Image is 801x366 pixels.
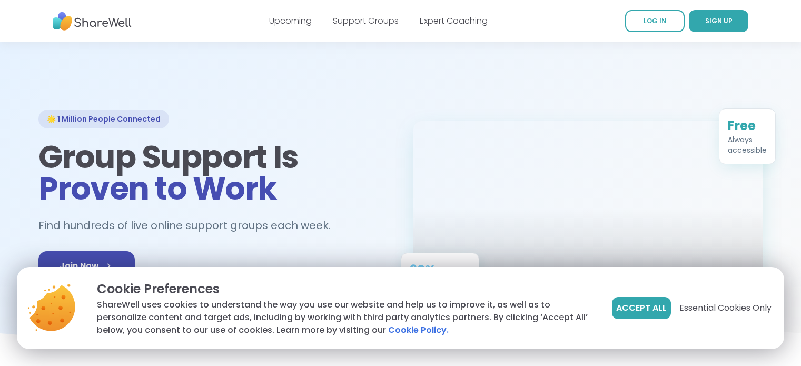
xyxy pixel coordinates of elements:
a: LOG IN [625,10,685,32]
div: 90% [410,262,470,279]
a: SIGN UP [689,10,748,32]
h1: Group Support Is [38,141,388,204]
div: Always accessible [728,134,767,155]
div: 🌟 1 Million People Connected [38,110,169,128]
p: Cookie Preferences [97,280,595,299]
span: Accept All [616,302,667,314]
button: Accept All [612,297,671,319]
a: Join Now [38,251,135,281]
span: Join Now [60,260,114,272]
span: LOG IN [644,16,666,25]
a: Upcoming [269,15,312,27]
span: SIGN UP [705,16,733,25]
a: Expert Coaching [420,15,488,27]
a: Support Groups [333,15,399,27]
p: ShareWell uses cookies to understand the way you use our website and help us to improve it, as we... [97,299,595,337]
div: Free [728,117,767,134]
a: Cookie Policy. [388,324,449,337]
span: Proven to Work [38,166,277,211]
span: Essential Cookies Only [679,302,772,314]
h2: Find hundreds of live online support groups each week. [38,217,342,234]
img: ShareWell Nav Logo [53,7,132,36]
